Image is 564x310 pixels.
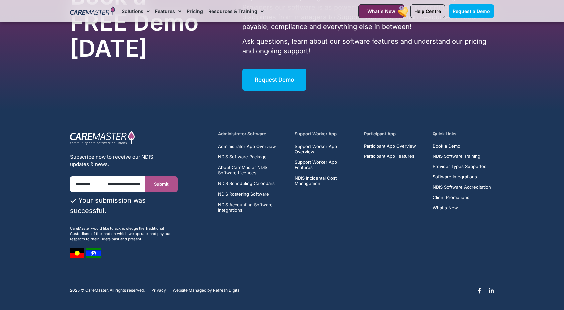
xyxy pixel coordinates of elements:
a: What's New [433,205,491,210]
span: NDIS Scheduling Calendars [218,181,275,186]
a: Help Centre [410,4,445,18]
div: Your submission was successful. [70,195,178,216]
span: Software Integrations [433,174,477,179]
span: Book a Demo [433,144,460,149]
a: NDIS Software Accreditation [433,185,491,190]
button: Submit [145,176,178,192]
h5: Support Worker App [295,131,356,137]
a: About CareMaster NDIS Software Licences [218,165,287,175]
a: Request a Demo [449,4,494,18]
a: Support Worker App Features [295,159,356,170]
span: Website Managed by [173,288,212,293]
a: Administrator App Overview [218,144,287,149]
a: NDIS Scheduling Calendars [218,181,287,186]
img: image 8 [86,248,101,258]
a: Request Demo [242,69,306,91]
span: What's New [433,205,458,210]
a: NDIS Accounting Software Integrations [218,202,287,213]
span: Request a Demo [453,8,490,14]
h5: Participant App [364,131,425,137]
span: NDIS Rostering Software [218,191,269,197]
a: NDIS Incidental Cost Management [295,175,356,186]
span: NDIS Software Package [218,154,267,159]
span: Request Demo [255,76,294,83]
img: CareMaster Logo [70,6,115,16]
a: Provider Types Supported [433,164,491,169]
a: NDIS Software Training [433,154,491,159]
span: Participant App Features [364,154,414,159]
span: NDIS Software Training [433,154,480,159]
a: Participant App Features [364,154,416,159]
a: Client Promotions [433,195,491,200]
p: 2025 © CareMaster. All rights reserved. [70,288,145,293]
h5: Quick Links [433,131,494,137]
p: Ask questions, learn about our software features and understand our pricing and ongoing support! [242,37,494,56]
a: NDIS Software Package [218,154,287,159]
a: Software Integrations [433,174,491,179]
span: Help Centre [414,8,441,14]
a: Refresh Digital [213,288,241,293]
span: Provider Types Supported [433,164,487,169]
img: CareMaster Logo Part [70,131,135,145]
a: Participant App Overview [364,144,416,149]
a: Support Worker App Overview [295,144,356,154]
span: What's New [367,8,395,14]
a: Book a Demo [433,144,491,149]
span: Administrator App Overview [218,144,276,149]
a: What's New [358,4,404,18]
div: CareMaster would like to acknowledge the Traditional Custodians of the land on which we operate, ... [70,226,178,242]
a: Privacy [151,288,166,293]
div: Subscribe now to receive our NDIS updates & news. [70,154,178,168]
h5: Administrator Software [218,131,287,137]
span: Submit [154,182,169,187]
span: Client Promotions [433,195,469,200]
a: NDIS Rostering Software [218,191,287,197]
img: image 7 [70,248,84,258]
